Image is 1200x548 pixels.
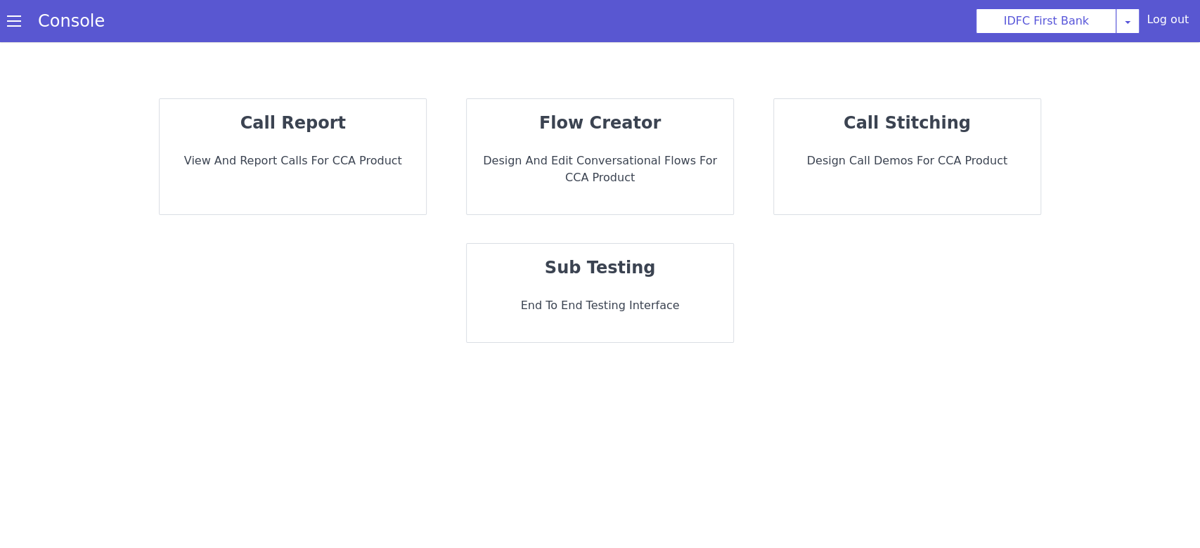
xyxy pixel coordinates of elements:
[545,258,656,278] strong: sub testing
[1147,11,1189,34] div: Log out
[539,113,661,133] strong: flow creator
[844,113,971,133] strong: call stitching
[240,113,346,133] strong: call report
[976,8,1116,34] button: IDFC First Bank
[21,11,122,31] a: Console
[478,152,722,186] p: Design and Edit Conversational flows for CCA Product
[478,297,722,314] p: End to End Testing Interface
[171,152,415,169] p: View and report calls for CCA Product
[785,152,1029,169] p: Design call demos for CCA Product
